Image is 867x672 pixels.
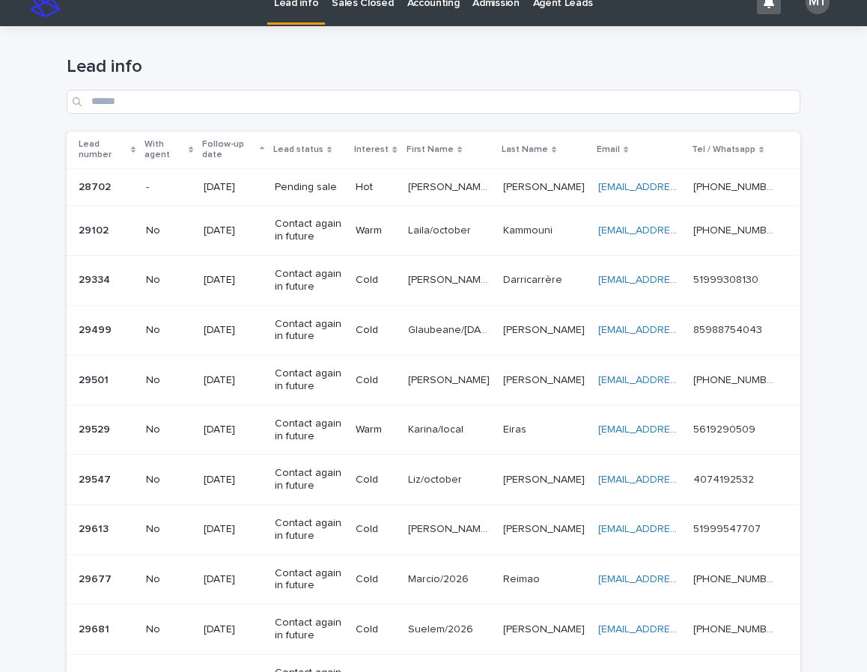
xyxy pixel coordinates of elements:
p: Contact again in future [275,617,344,642]
p: Warm [356,424,395,436]
p: [PERSON_NAME] [503,321,588,337]
p: Darricarrère [503,271,565,287]
a: [EMAIL_ADDRESS][DOMAIN_NAME] [598,275,767,285]
p: Cold [356,474,395,486]
p: 29334 [79,271,113,287]
p: Contact again in future [275,218,344,243]
p: No [146,224,192,237]
p: 29501 [79,371,112,387]
p: Cold [356,523,395,536]
a: [EMAIL_ADDRESS][DOMAIN_NAME] [598,325,767,335]
p: Contact again in future [275,517,344,543]
p: With agent [144,136,185,164]
p: [PERSON_NAME] [503,371,588,387]
p: 5619290509 [693,421,758,436]
h1: Lead info [67,56,800,78]
a: [EMAIL_ADDRESS][DOMAIN_NAME] [598,225,767,236]
p: Tel / Whatsapp [692,141,755,158]
p: [PHONE_NUMBER] [693,620,779,636]
input: Search [67,90,800,114]
tr: 2961329613 No[DATE]Contact again in futureCold[PERSON_NAME]/[DATE][PERSON_NAME]/[DATE] [PERSON_NA... [67,504,800,555]
p: Cold [356,623,395,636]
a: [EMAIL_ADDRESS][DOMAIN_NAME] [598,474,767,485]
p: Bernhard Paradeda [503,520,588,536]
p: 29677 [79,570,115,586]
p: Hot [356,181,395,194]
p: No [146,573,192,586]
a: [EMAIL_ADDRESS][DOMAIN_NAME] [598,624,767,635]
p: 4074192532 [693,471,757,486]
p: Marcio/2026 [408,570,472,586]
p: Contact again in future [275,268,344,293]
p: [DATE] [204,374,263,387]
p: 29681 [79,620,112,636]
p: No [146,424,192,436]
p: Contact again in future [275,318,344,343]
p: 85988754043 [693,321,765,337]
p: Pending sale [275,181,344,194]
p: Cold [356,274,395,287]
p: 28702 [79,178,114,194]
p: Lead number [79,136,127,164]
p: [PERSON_NAME] [503,471,588,486]
tr: 2954729547 No[DATE]Contact again in futureColdLiz/octoberLiz/october [PERSON_NAME][PERSON_NAME] [... [67,455,800,505]
p: [DATE] [204,324,263,337]
p: No [146,324,192,337]
p: No [146,274,192,287]
p: No [146,623,192,636]
tr: 2950129501 No[DATE]Contact again in futureCold[PERSON_NAME][PERSON_NAME] [PERSON_NAME][PERSON_NAM... [67,355,800,406]
p: 29613 [79,520,112,536]
tr: 2967729677 No[DATE]Contact again in futureColdMarcio/2026Marcio/2026 ReimaoReimao [EMAIL_ADDRESS]... [67,555,800,605]
p: No [146,523,192,536]
p: Cold [356,573,395,586]
p: Contact again in future [275,418,344,443]
p: 29102 [79,222,112,237]
p: [PHONE_NUMBER] [693,178,779,194]
tr: 2968129681 No[DATE]Contact again in futureColdSuelem/2026Suelem/2026 [PERSON_NAME][PERSON_NAME] [... [67,605,800,655]
p: 51999547707 [693,520,764,536]
p: 51999308130 [693,271,761,287]
a: [EMAIL_ADDRESS][DOMAIN_NAME] [598,182,767,192]
tr: 2933429334 No[DATE]Contact again in futureCold[PERSON_NAME]/[DATE][PERSON_NAME]/[DATE] Darricarrè... [67,255,800,305]
p: [DATE] [204,181,263,194]
p: Contact again in future [275,467,344,492]
p: [DATE] [204,623,263,636]
p: [PHONE_NUMBER] [693,371,779,387]
p: [PERSON_NAME]/[DATE] [408,520,494,536]
p: Laila/october [408,222,474,237]
p: Email [597,141,620,158]
p: [PERSON_NAME] [PERSON_NAME]/Dec [408,178,494,194]
p: 29547 [79,471,114,486]
p: [DATE] [204,274,263,287]
p: [PERSON_NAME]/[DATE] [408,271,494,287]
p: [PERSON_NAME] [408,371,493,387]
p: Karina/local [408,421,466,436]
p: Kammouni [503,222,556,237]
a: [EMAIL_ADDRESS][DOMAIN_NAME] [598,574,767,584]
p: +55 11 987509095 [693,222,779,237]
p: [DATE] [204,573,263,586]
p: Lead status [273,141,323,158]
p: Suelem/2026 [408,620,476,636]
p: [DATE] [204,474,263,486]
p: [DATE] [204,224,263,237]
a: [EMAIL_ADDRESS][DOMAIN_NAME] [598,424,767,435]
a: [EMAIL_ADDRESS][DOMAIN_NAME] [598,375,767,385]
p: Warm [356,224,395,237]
p: - [146,181,192,194]
p: Last Name [502,141,548,158]
p: 29499 [79,321,115,337]
p: Cold [356,324,395,337]
p: Contact again in future [275,367,344,393]
p: 29529 [79,421,113,436]
p: [DATE] [204,523,263,536]
tr: 2870228702 -[DATE]Pending saleHot[PERSON_NAME] [PERSON_NAME]/Dec[PERSON_NAME] [PERSON_NAME]/Dec [... [67,168,800,206]
a: [EMAIL_ADDRESS][DOMAIN_NAME] [598,524,767,534]
p: [PHONE_NUMBER] [693,570,779,586]
p: Contact again in future [275,567,344,593]
p: Liz/october [408,471,465,486]
p: Reimao [503,570,543,586]
p: [PERSON_NAME] [503,620,588,636]
tr: 2910229102 No[DATE]Contact again in futureWarmLaila/octoberLaila/october KammouniKammouni [EMAIL_... [67,206,800,256]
